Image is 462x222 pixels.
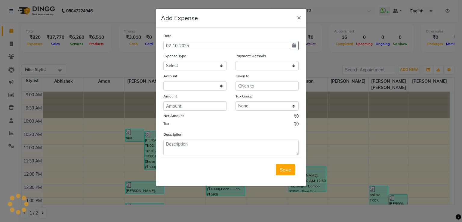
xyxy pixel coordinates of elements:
input: Amount [163,101,226,111]
span: × [297,13,301,22]
button: Save [276,164,295,175]
input: Given to [236,81,299,91]
label: Account [163,73,177,79]
label: Payment Methods [236,53,266,59]
span: ₹0 [294,113,299,121]
button: Close [292,9,306,26]
label: Tax Group [236,94,252,99]
h5: Add Expense [161,14,198,23]
label: Date [163,33,171,39]
label: Amount [163,94,177,99]
label: Description [163,132,182,137]
label: Expense Type [163,53,186,59]
span: ₹0 [294,121,299,129]
label: Net Amount [163,113,184,119]
label: Tax [163,121,169,126]
label: Given to [236,73,249,79]
span: Save [280,167,291,173]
